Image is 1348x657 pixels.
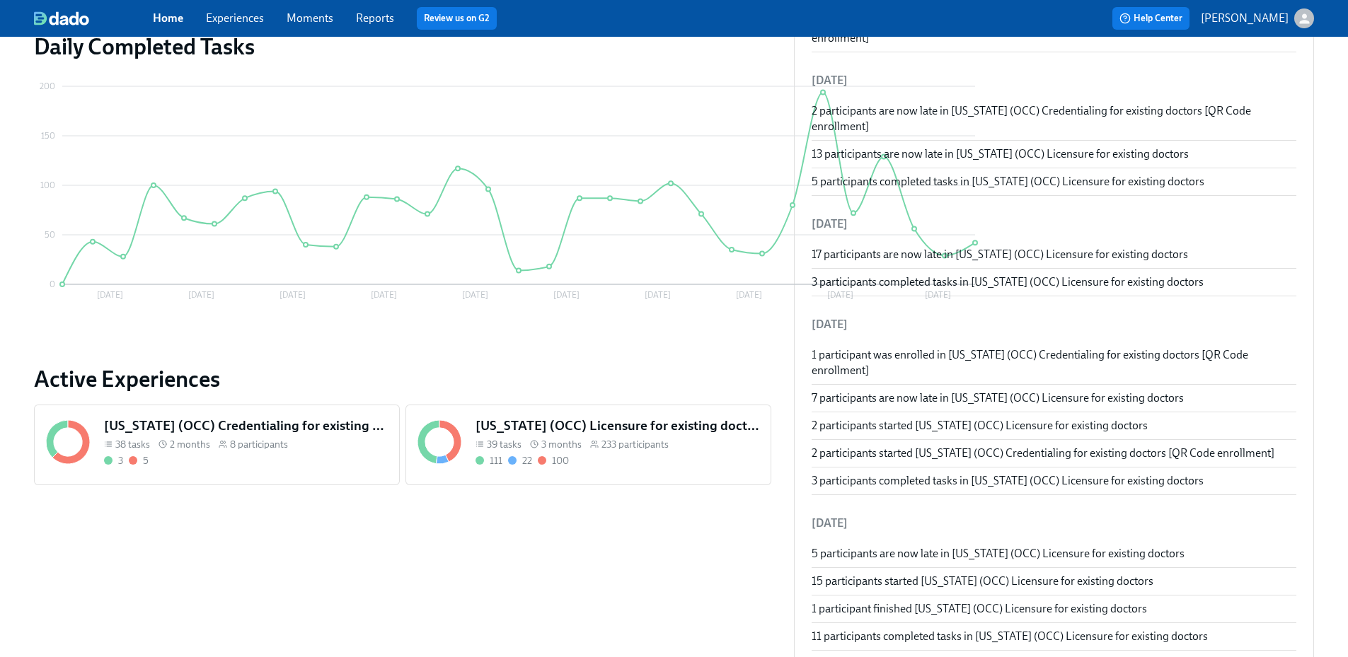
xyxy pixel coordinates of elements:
div: Completed all due tasks [104,454,123,467]
div: 11 participants completed tasks in [US_STATE] (OCC) Licensure for existing doctors [812,629,1296,644]
img: dado [34,11,89,25]
div: 17 participants are now late in [US_STATE] (OCC) Licensure for existing doctors [812,247,1296,262]
div: 5 [143,454,149,467]
tspan: [DATE] [371,290,397,300]
tspan: 50 [45,230,55,240]
li: [DATE] [812,308,1296,342]
div: 2 participants started [US_STATE] (OCC) Licensure for existing doctors [812,418,1296,434]
a: [US_STATE] (OCC) Licensure for existing doctors39 tasks 3 months233 participants11122100 [405,405,771,485]
tspan: [DATE] [97,290,123,300]
a: Home [153,11,183,25]
div: 13 participants are now late in [US_STATE] (OCC) Licensure for existing doctors [812,146,1296,162]
button: [PERSON_NAME] [1201,8,1314,28]
a: Reports [356,11,394,25]
div: 1 participant was enrolled in [US_STATE] (OCC) Credentialing for existing doctors [QR Code enroll... [812,347,1296,378]
div: 7 participants are now late in [US_STATE] (OCC) Licensure for existing doctors [812,390,1296,406]
div: 22 [522,454,532,467]
div: 3 participants completed tasks in [US_STATE] (OCC) Licensure for existing doctors [812,473,1296,489]
div: 15 participants started [US_STATE] (OCC) Licensure for existing doctors [812,574,1296,589]
p: [PERSON_NAME] [1201,11,1289,26]
button: Review us on G2 [417,7,497,30]
tspan: 0 [50,279,55,289]
div: 3 [118,454,123,467]
a: Review us on G2 [424,11,490,25]
button: Help Center [1112,7,1189,30]
div: 111 [490,454,502,467]
li: [DATE] [812,207,1296,241]
tspan: [DATE] [553,290,580,300]
span: 38 tasks [115,438,150,451]
a: dado [34,11,153,25]
span: 39 tasks [487,438,522,451]
div: 100 [552,454,569,467]
span: 233 participants [601,438,669,451]
div: 3 participants completed tasks in [US_STATE] (OCC) Licensure for existing doctors [812,274,1296,290]
tspan: 100 [40,180,55,190]
span: 3 months [541,438,582,451]
tspan: [DATE] [280,290,306,300]
li: [DATE] [812,506,1296,540]
a: Experiences [206,11,264,25]
a: [US_STATE] (OCC) Credentialing for existing doctors [QR Code enrollment]38 tasks 2 months8 partic... [34,405,400,485]
div: Completed all due tasks [476,454,502,467]
div: 1 participant finished [US_STATE] (OCC) Licensure for existing doctors [812,601,1296,617]
h5: [US_STATE] (OCC) Credentialing for existing doctors [QR Code enrollment] [104,417,388,435]
tspan: [DATE] [736,290,762,300]
span: 2 months [170,438,210,451]
li: [DATE] [812,64,1296,98]
tspan: 150 [41,131,55,141]
h2: Daily Completed Tasks [34,33,771,61]
div: 5 participants are now late in [US_STATE] (OCC) Licensure for existing doctors [812,546,1296,562]
div: With overdue tasks [538,454,569,467]
span: 8 participants [230,438,288,451]
span: Help Center [1119,11,1182,25]
tspan: [DATE] [188,290,214,300]
tspan: [DATE] [645,290,671,300]
tspan: [DATE] [462,290,488,300]
h5: [US_STATE] (OCC) Licensure for existing doctors [476,417,759,435]
div: On time with open tasks [508,454,532,467]
div: 5 participants completed tasks in [US_STATE] (OCC) Licensure for existing doctors [812,174,1296,190]
a: Active Experiences [34,365,771,393]
a: Moments [287,11,333,25]
div: 2 participants started [US_STATE] (OCC) Credentialing for existing doctors [QR Code enrollment] [812,446,1296,461]
div: 2 participants are now late in [US_STATE] (OCC) Credentialing for existing doctors [QR Code enrol... [812,103,1296,134]
tspan: 200 [40,81,55,91]
div: With overdue tasks [129,454,149,467]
